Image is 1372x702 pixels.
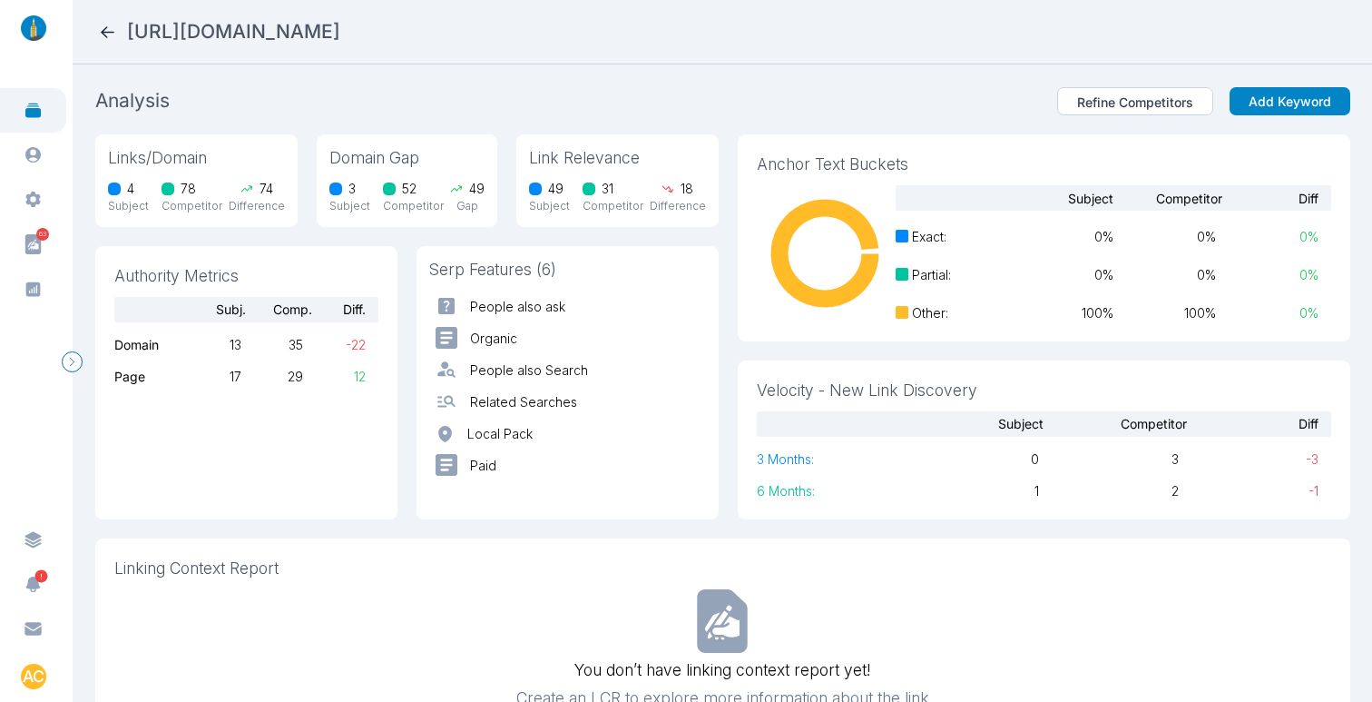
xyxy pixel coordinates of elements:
span: Serp Features (6) [429,259,706,282]
span: 4 [127,179,134,198]
p: Local Pack [467,424,533,443]
span: 3 [1039,450,1179,469]
span: Competitor [1113,189,1222,208]
span: 13 [179,335,240,354]
span: Anchor Text Buckets [757,153,1331,176]
p: 6 Months: [757,481,899,500]
p: Domain [114,335,180,354]
h2: Analysis [95,88,170,114]
p: 3 Months: [757,450,899,469]
span: Linking Context Report [114,558,1331,580]
span: 49 [469,179,485,198]
span: Authority Metrics [114,265,378,288]
span: 0 % [1113,265,1216,284]
p: Organic [470,329,517,348]
span: -3 [1179,450,1318,469]
span: Link Relevance [529,147,706,170]
span: 0 % [1216,227,1318,246]
p: Competitor [383,198,444,214]
span: 1 [899,481,1039,500]
p: Page [114,367,180,386]
span: 0 % [1216,303,1318,322]
span: 0 [899,450,1039,469]
p: People also Search [470,361,588,380]
span: -1 [1179,481,1318,500]
p: Gap [456,198,478,214]
p: Competitor [583,198,643,214]
span: Partial : [912,265,951,284]
span: 2 [1039,481,1179,500]
span: Links/Domain [108,147,285,170]
p: Subject [108,198,149,214]
span: 12 [303,367,365,386]
span: 0 % [1011,265,1113,284]
img: linklaunch_small.2ae18699.png [15,15,53,41]
span: 49 [548,179,563,198]
span: 18 [681,179,693,198]
span: 31 [602,179,613,198]
span: 0 % [1113,227,1216,246]
span: 17 [179,367,240,386]
p: Difference [650,198,706,214]
span: -22 [303,335,365,354]
p: Paid [470,456,496,475]
p: You don’t have linking context report yet! [574,659,870,682]
p: Subject [329,198,370,214]
span: 52 [402,179,416,198]
span: Subject [900,414,1044,433]
p: Competitor [162,198,222,214]
span: Diff [1222,189,1331,208]
button: Add Keyword [1230,87,1350,116]
span: 100 % [1113,303,1216,322]
span: 29 [241,367,303,386]
span: 100 % [1011,303,1113,322]
span: Exact : [912,227,946,246]
span: Other : [912,303,948,322]
span: Velocity - New Link Discovery [757,380,1331,402]
span: Competitor [1044,414,1187,433]
p: Related Searches [470,392,577,411]
span: 35 [241,335,303,354]
span: Subj. [180,300,246,319]
span: Subject [1004,189,1113,208]
p: Subject [529,198,570,214]
span: 0 % [1011,227,1113,246]
p: Difference [229,198,285,214]
button: Refine Competitors [1057,87,1213,116]
span: Diff [1187,414,1330,433]
span: Domain Gap [329,147,485,170]
span: 3 [348,179,356,198]
p: People also ask [470,297,565,316]
span: Diff. [312,300,378,319]
span: 63 [36,228,49,241]
h2: https://www.acehardwarepainting.com/offices/chicagoland [127,19,340,44]
span: 74 [260,179,273,198]
span: 0 % [1216,265,1318,284]
span: Comp. [246,300,312,319]
span: 78 [181,179,196,198]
